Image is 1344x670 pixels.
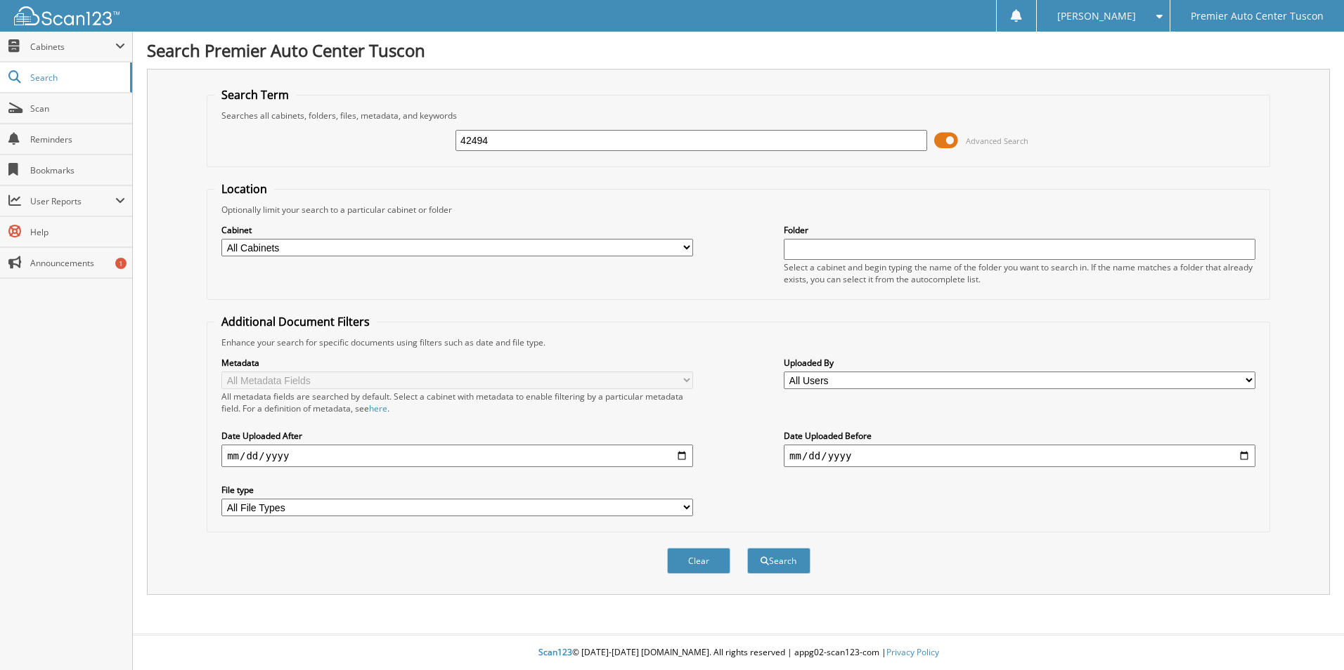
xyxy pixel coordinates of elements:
[221,390,693,414] div: All metadata fields are searched by default. Select a cabinet with metadata to enable filtering b...
[784,357,1255,369] label: Uploaded By
[966,136,1028,146] span: Advanced Search
[30,226,125,238] span: Help
[784,224,1255,236] label: Folder
[886,646,939,658] a: Privacy Policy
[30,72,123,84] span: Search
[30,257,125,269] span: Announcements
[784,445,1255,467] input: end
[221,484,693,496] label: File type
[214,110,1262,121] div: Searches all cabinets, folders, files, metadata, and keywords
[221,224,693,236] label: Cabinet
[667,548,730,574] button: Clear
[221,357,693,369] label: Metadata
[147,39,1330,62] h1: Search Premier Auto Center Tuscon
[369,402,387,414] a: here
[30,133,125,145] span: Reminders
[221,445,693,467] input: start
[1191,12,1324,20] span: Premier Auto Center Tuscon
[214,204,1262,216] div: Optionally limit your search to a particular cabinet or folder
[133,636,1344,670] div: © [DATE]-[DATE] [DOMAIN_NAME]. All rights reserved | appg02-scan123-com |
[221,430,693,442] label: Date Uploaded After
[214,314,377,329] legend: Additional Document Filters
[214,87,296,103] legend: Search Term
[30,103,125,114] span: Scan
[30,195,115,207] span: User Reports
[14,6,119,25] img: scan123-logo-white.svg
[1057,12,1136,20] span: [PERSON_NAME]
[214,181,274,197] legend: Location
[784,261,1255,285] div: Select a cabinet and begin typing the name of the folder you want to search in. If the name match...
[115,258,127,269] div: 1
[538,646,572,658] span: Scan123
[747,548,810,574] button: Search
[30,164,125,176] span: Bookmarks
[214,336,1262,348] div: Enhance your search for specific documents using filters such as date and file type.
[784,430,1255,442] label: Date Uploaded Before
[30,41,115,53] span: Cabinets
